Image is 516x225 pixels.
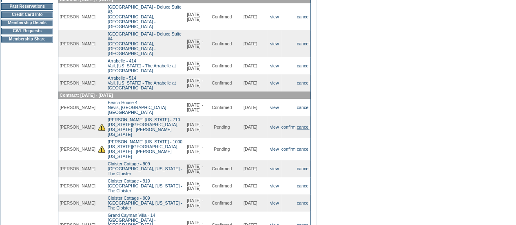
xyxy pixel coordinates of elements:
td: [DATE] - [DATE] [186,138,210,160]
td: [PERSON_NAME] [58,194,97,212]
a: view [270,41,279,46]
a: cancel [297,63,310,68]
a: cancel [297,105,310,110]
td: [DATE] - [DATE] [186,99,210,116]
td: [PERSON_NAME] [58,177,97,194]
td: Credit Card Info [1,11,53,18]
a: cancel [297,125,310,129]
a: Beach House 4 -Nevis, [GEOGRAPHIC_DATA] - [GEOGRAPHIC_DATA] [108,100,169,115]
td: [PERSON_NAME] [58,57,97,74]
td: Confirmed [210,74,233,91]
td: [DATE] [233,177,268,194]
a: view [270,166,279,171]
td: Confirmed [210,160,233,177]
a: cancel [297,200,310,205]
td: [PERSON_NAME] [58,138,97,160]
a: view [270,14,279,19]
td: Confirmed [210,3,233,30]
td: Confirmed [210,177,233,194]
td: Confirmed [210,57,233,74]
td: [DATE] - [DATE] [186,177,210,194]
a: cancel [297,80,310,85]
td: [DATE] [233,74,268,91]
a: [GEOGRAPHIC_DATA] - Deluxe Suite #3[GEOGRAPHIC_DATA], [GEOGRAPHIC_DATA] - [GEOGRAPHIC_DATA] [108,4,182,29]
td: [DATE] - [DATE] [186,194,210,212]
td: [DATE] - [DATE] [186,57,210,74]
td: [PERSON_NAME] [58,160,97,177]
a: Arrabelle - 414Vail, [US_STATE] - The Arrabelle at [GEOGRAPHIC_DATA] [108,58,176,73]
td: [DATE] - [DATE] [186,30,210,57]
td: [DATE] - [DATE] [186,74,210,91]
td: Confirmed [210,99,233,116]
a: [PERSON_NAME] [US_STATE] - 710[US_STATE][GEOGRAPHIC_DATA], [US_STATE] - [PERSON_NAME] [US_STATE] [108,117,180,137]
img: There are insufficient days and/or tokens to cover this reservation [98,123,105,131]
td: CWL Requests [1,28,53,34]
td: [DATE] [233,194,268,212]
img: There are insufficient days and/or tokens to cover this reservation [98,145,105,153]
td: [PERSON_NAME] [58,3,97,30]
span: Contract: [DATE] - [DATE] [60,93,113,98]
a: view [270,63,279,68]
a: view [270,105,279,110]
a: cancel [297,166,310,171]
td: Membership Details [1,20,53,26]
td: Confirmed [210,194,233,212]
td: [PERSON_NAME] [58,74,97,91]
a: [PERSON_NAME] [US_STATE] - 1000[US_STATE][GEOGRAPHIC_DATA], [US_STATE] - [PERSON_NAME] [US_STATE] [108,139,182,159]
td: [DATE] [233,138,268,160]
td: Confirmed [210,30,233,57]
td: [PERSON_NAME] [58,30,97,57]
td: [DATE] - [DATE] [186,3,210,30]
td: [DATE] [233,99,268,116]
a: cancel [297,41,310,46]
td: Membership Share [1,36,53,42]
a: Cloister Cottage - 909[GEOGRAPHIC_DATA], [US_STATE] - The Cloister [108,196,182,210]
td: [PERSON_NAME] [58,116,97,138]
td: [DATE] - [DATE] [186,160,210,177]
td: [DATE] [233,160,268,177]
a: Cloister Cottage - 910[GEOGRAPHIC_DATA], [US_STATE] - The Cloister [108,178,182,193]
a: confirm [281,125,296,129]
a: view [270,80,279,85]
a: Arrabelle - 514Vail, [US_STATE] - The Arrabelle at [GEOGRAPHIC_DATA] [108,76,176,90]
td: Pending [210,138,233,160]
td: [DATE] [233,116,268,138]
a: [GEOGRAPHIC_DATA] - Deluxe Suite #4[GEOGRAPHIC_DATA], [GEOGRAPHIC_DATA] - [GEOGRAPHIC_DATA] [108,31,182,56]
td: [DATE] [233,57,268,74]
a: confirm [281,147,296,151]
a: cancel [297,183,310,188]
td: [DATE] [233,30,268,57]
td: [DATE] - [DATE] [186,116,210,138]
a: Cloister Cottage - 909[GEOGRAPHIC_DATA], [US_STATE] - The Cloister [108,161,182,176]
td: Pending [210,116,233,138]
a: cancel [297,147,310,151]
a: view [270,147,279,151]
a: view [270,183,279,188]
a: view [270,200,279,205]
td: [DATE] [233,3,268,30]
td: [PERSON_NAME] [58,99,97,116]
a: cancel [297,14,310,19]
a: view [270,125,279,129]
td: Past Reservations [1,3,53,10]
